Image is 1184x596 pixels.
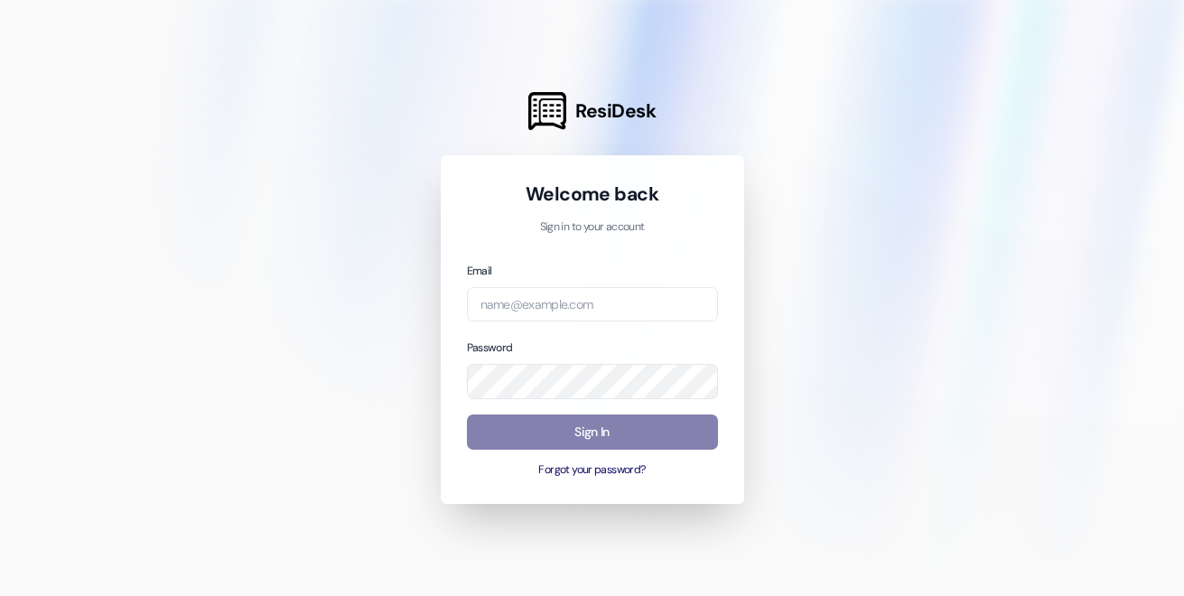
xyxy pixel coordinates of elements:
button: Sign In [467,414,718,450]
h1: Welcome back [467,182,718,207]
span: ResiDesk [575,98,656,124]
label: Email [467,264,492,278]
img: ResiDesk Logo [528,92,566,130]
input: name@example.com [467,287,718,322]
label: Password [467,340,513,355]
button: Forgot your password? [467,462,718,479]
p: Sign in to your account [467,219,718,236]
